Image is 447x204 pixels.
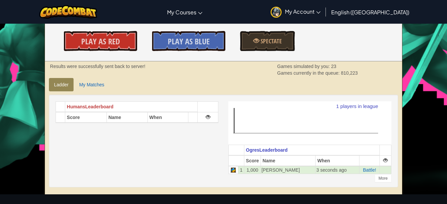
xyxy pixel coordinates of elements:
[246,147,259,153] span: Ogres
[244,166,261,174] td: 1,000
[39,5,98,19] img: CodeCombat logo
[49,78,74,91] a: Ladder
[316,166,359,174] td: 3 seconds ago
[336,103,378,109] text: 1 players in league
[50,64,145,69] strong: Results were successfully sent back to server!
[168,36,210,47] span: Play As Blue
[271,7,282,18] img: avatar
[285,8,321,15] span: My Account
[363,167,376,173] a: Battle!
[65,112,107,123] th: Score
[147,112,188,123] th: When
[341,70,358,76] span: 810,223
[81,36,120,47] span: Play As Red
[74,78,109,91] a: My Matches
[164,3,206,21] a: My Courses
[331,64,336,69] span: 23
[261,155,316,166] th: Name
[67,104,85,109] span: Humans
[107,112,147,123] th: Name
[328,3,413,21] a: English ([GEOGRAPHIC_DATA])
[261,166,316,174] td: [PERSON_NAME]
[375,174,391,182] div: More
[259,37,282,45] span: Spectate
[259,147,288,153] span: Leaderboard
[167,9,196,16] span: My Courses
[238,166,244,174] td: 1
[277,64,331,69] span: Games simulated by you:
[229,166,238,174] td: Python
[277,70,341,76] span: Games currently in the queue:
[316,155,359,166] th: When
[267,1,324,22] a: My Account
[244,155,261,166] th: Score
[240,31,295,51] a: Spectate
[331,9,409,16] span: English ([GEOGRAPHIC_DATA])
[85,104,113,109] span: Leaderboard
